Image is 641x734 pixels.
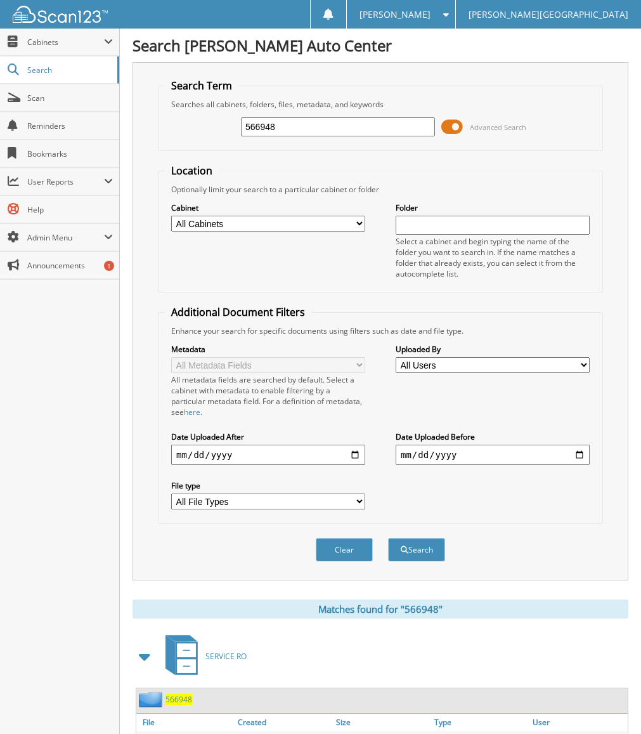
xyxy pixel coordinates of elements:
[133,600,628,619] div: Matches found for "566948"
[396,202,590,213] label: Folder
[27,148,113,159] span: Bookmarks
[431,714,529,731] a: Type
[27,93,113,103] span: Scan
[171,374,365,417] div: All metadata fields are searched by default. Select a cabinet with metadata to enable filtering b...
[27,121,113,131] span: Reminders
[136,714,235,731] a: File
[396,431,590,442] label: Date Uploaded Before
[27,65,111,75] span: Search
[13,6,108,23] img: scan123-logo-white.svg
[359,11,431,18] span: [PERSON_NAME]
[333,714,431,731] a: Size
[184,407,200,417] a: here
[529,714,628,731] a: User
[165,164,219,178] legend: Location
[171,431,365,442] label: Date Uploaded After
[27,204,113,215] span: Help
[165,184,596,195] div: Optionally limit your search to a particular cabinet or folder
[165,305,311,319] legend: Additional Document Filters
[104,261,114,271] div: 1
[165,694,192,705] a: 566948
[27,232,104,243] span: Admin Menu
[27,176,104,187] span: User Reports
[158,631,247,681] a: SERVICE RO
[388,538,445,561] button: Search
[469,11,628,18] span: [PERSON_NAME][GEOGRAPHIC_DATA]
[396,344,590,355] label: Uploaded By
[171,480,365,491] label: File type
[165,99,596,110] div: Searches all cabinets, folders, files, metadata, and keywords
[27,260,113,271] span: Announcements
[396,445,590,465] input: end
[139,691,165,707] img: folder2.png
[205,651,247,662] span: SERVICE RO
[316,538,373,561] button: Clear
[396,236,590,279] div: Select a cabinet and begin typing the name of the folder you want to search in. If the name match...
[171,202,365,213] label: Cabinet
[165,325,596,336] div: Enhance your search for specific documents using filters such as date and file type.
[470,122,526,132] span: Advanced Search
[133,35,628,56] h1: Search [PERSON_NAME] Auto Center
[235,714,333,731] a: Created
[171,445,365,465] input: start
[27,37,104,48] span: Cabinets
[171,344,365,355] label: Metadata
[165,79,238,93] legend: Search Term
